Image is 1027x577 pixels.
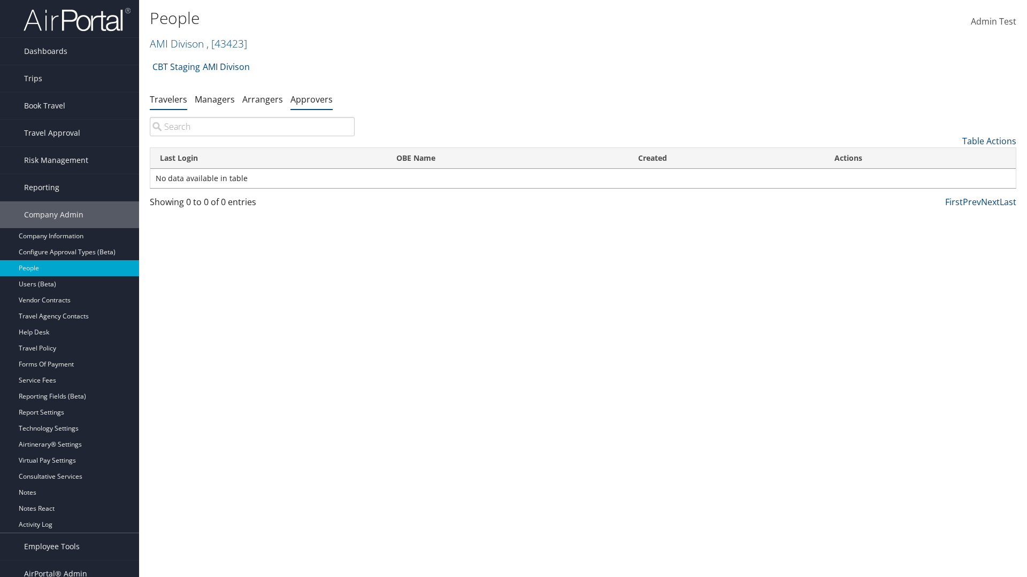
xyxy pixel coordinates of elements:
[963,196,981,208] a: Prev
[945,196,963,208] a: First
[971,5,1016,38] a: Admin Test
[152,56,200,77] a: CBT Staging
[981,196,1000,208] a: Next
[150,93,187,105] a: Travelers
[962,135,1016,147] a: Table Actions
[971,15,1016,27] span: Admin Test
[150,36,247,51] a: AMI Divison
[150,117,355,136] input: Search
[1000,196,1016,208] a: Last
[24,174,59,201] span: Reporting
[206,36,247,51] span: , [ 43423 ]
[242,93,283,105] a: Arrangers
[24,120,80,146] span: Travel Approval
[203,56,250,77] a: AMI Divison
[24,7,131,32] img: airportal-logo.png
[24,65,42,92] span: Trips
[150,196,355,214] div: Showing 0 to 0 of 0 entries
[150,148,387,169] th: Last Login: activate to sort column ascending
[195,93,235,105] a: Managers
[629,148,825,169] th: Created: activate to sort column ascending
[290,93,333,105] a: Approvers
[24,201,83,228] span: Company Admin
[825,148,1016,169] th: Actions
[387,148,629,169] th: OBE Name: activate to sort column ascending
[24,147,88,174] span: Risk Management
[150,7,727,29] h1: People
[24,92,65,119] span: Book Travel
[150,169,1016,188] td: No data available in table
[24,38,67,65] span: Dashboards
[24,533,80,560] span: Employee Tools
